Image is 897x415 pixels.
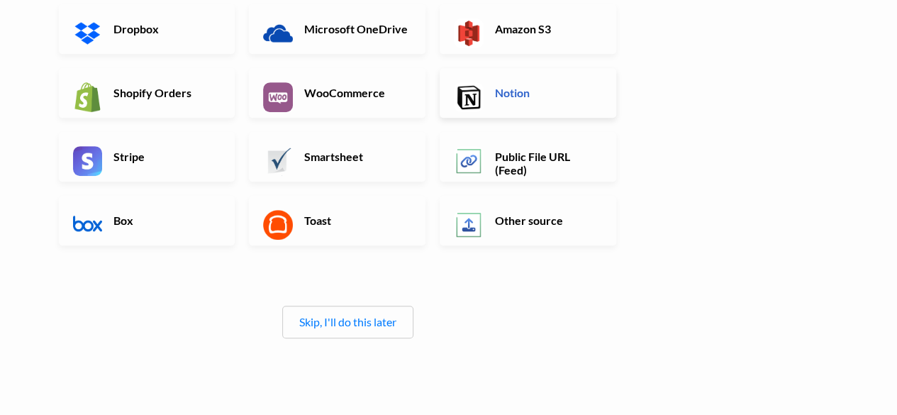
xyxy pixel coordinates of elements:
a: Shopify Orders [59,68,235,118]
h6: Stripe [110,150,221,163]
img: Shopify App & API [73,82,103,112]
img: Other Source App & API [454,210,484,240]
h6: WooCommerce [301,86,412,99]
img: Toast App & API [263,210,293,240]
a: Microsoft OneDrive [249,4,425,54]
h6: Amazon S3 [491,22,603,35]
a: Public File URL (Feed) [440,132,616,182]
img: Amazon S3 App & API [454,18,484,48]
img: Dropbox App & API [73,18,103,48]
h6: Dropbox [110,22,221,35]
a: Box [59,196,235,245]
a: Stripe [59,132,235,182]
a: Other source [440,196,616,245]
img: Stripe App & API [73,146,103,176]
img: Microsoft OneDrive App & API [263,18,293,48]
a: Notion [440,68,616,118]
img: Public File URL App & API [454,146,484,176]
img: Notion App & API [454,82,484,112]
h6: Smartsheet [301,150,412,163]
img: Box App & API [73,210,103,240]
h6: Shopify Orders [110,86,221,99]
h6: Public File URL (Feed) [491,150,603,177]
a: Amazon S3 [440,4,616,54]
h6: Toast [301,214,412,227]
h6: Other source [491,214,603,227]
a: Dropbox [59,4,235,54]
h6: Notion [491,86,603,99]
h6: Microsoft OneDrive [301,22,412,35]
a: Toast [249,196,425,245]
a: WooCommerce [249,68,425,118]
h6: Box [110,214,221,227]
a: Skip, I'll do this later [299,315,396,328]
img: WooCommerce App & API [263,82,293,112]
img: Smartsheet App & API [263,146,293,176]
a: Smartsheet [249,132,425,182]
iframe: Drift Widget Chat Controller [826,344,880,398]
